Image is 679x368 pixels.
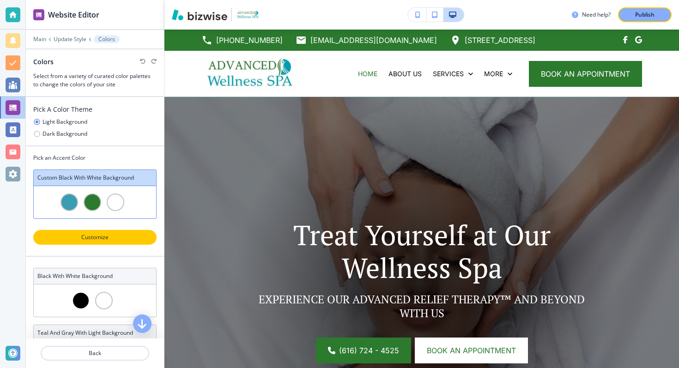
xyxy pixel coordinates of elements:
a: [EMAIL_ADDRESS][DOMAIN_NAME] [296,33,437,47]
button: Book an appointment [415,338,528,363]
p: HOME [358,69,377,78]
h4: Dark Background [42,130,87,138]
h3: Pick A Color Theme [33,104,157,114]
button: Publish [618,7,672,22]
span: Book an appointment [427,345,516,356]
h3: Select from a variety of curated color palettes to change the colors of your site [33,72,157,89]
p: Colors [98,36,115,42]
h3: Custom Black with white background [37,174,152,182]
h3: Pick an Accent Color [33,154,157,162]
div: Black with white background [33,268,157,317]
p: Publish [635,11,655,19]
h2: Website Editor [48,9,99,20]
p: Customize [45,233,145,241]
a: [STREET_ADDRESS] [450,33,535,47]
button: Colors [94,36,120,43]
p: Back [42,349,148,357]
h2: Colors [33,57,54,66]
h4: Light Background [42,118,87,126]
img: Bizwise Logo [172,9,227,20]
button: Main [33,36,46,42]
p: SERVICES [433,69,464,78]
h3: Teal and gray with light background [37,329,152,337]
h3: Need help? [582,11,611,19]
img: editor icon [33,9,44,20]
button: Back [41,346,149,361]
a: (616) 724 - 4525 [316,338,411,363]
p: [PHONE_NUMBER] [216,33,283,47]
p: ABOUT US [388,69,422,78]
button: book an appointment [529,61,642,87]
h3: Black with white background [37,272,152,280]
img: Advanced Wellness Spa [201,54,300,93]
a: [PHONE_NUMBER] [201,33,283,47]
button: Customize [33,230,157,245]
p: Treat Yourself at Our Wellness Spa [252,218,591,284]
p: More [484,69,503,78]
button: Update Style [54,36,86,42]
p: [STREET_ADDRESS] [465,33,535,47]
span: (616) 724 - 4525 [339,345,399,356]
img: Your Logo [236,10,261,19]
p: [EMAIL_ADDRESS][DOMAIN_NAME] [310,33,437,47]
p: EXPERIENCE OUR ADVANCED RELIEF THERAPY™ AND BEYOND WITH US [252,292,591,320]
span: book an appointment [541,68,630,79]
